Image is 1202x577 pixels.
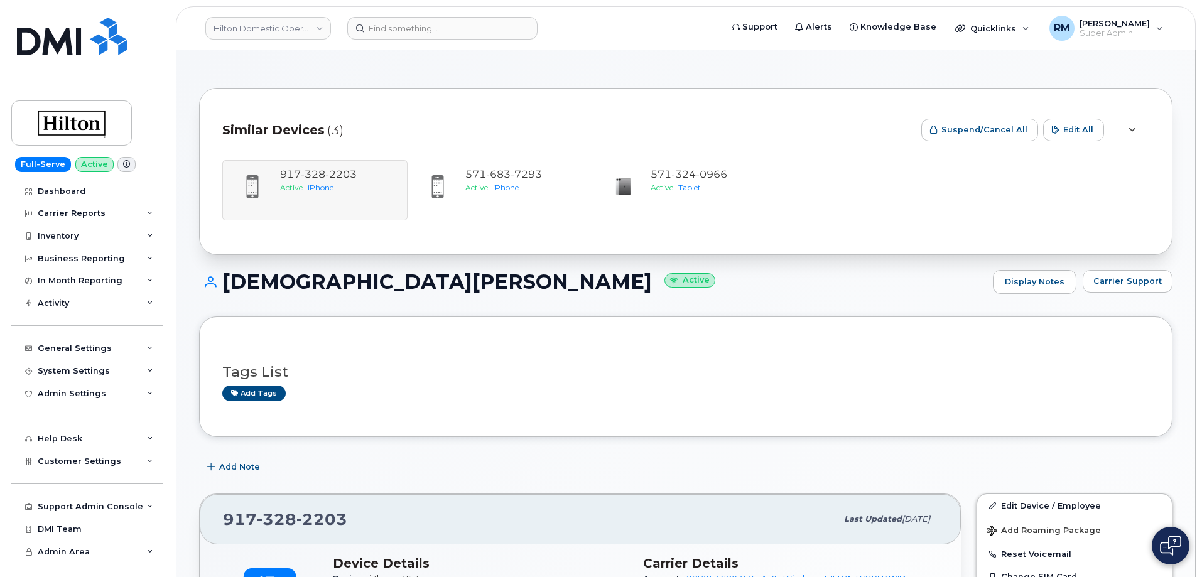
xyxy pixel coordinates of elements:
button: Suspend/Cancel All [921,119,1038,141]
h3: Carrier Details [643,556,938,571]
span: Suspend/Cancel All [941,124,1027,136]
a: Display Notes [993,270,1076,294]
span: 683 [486,168,511,180]
h1: [DEMOGRAPHIC_DATA][PERSON_NAME] [199,271,987,293]
a: Add tags [222,386,286,401]
span: 571 [465,168,542,180]
h3: Tags List [222,364,1149,380]
span: Add Roaming Package [987,526,1101,537]
span: 7293 [511,168,542,180]
span: 571 [651,168,727,180]
a: Edit Device / Employee [977,494,1172,517]
a: 5716837293ActiveiPhone [415,168,585,213]
span: [DATE] [902,514,930,524]
span: 917 [223,510,347,529]
span: iPhone [493,183,519,192]
span: Active [465,183,488,192]
span: Carrier Support [1093,275,1162,287]
span: 324 [671,168,696,180]
button: Add Note [199,456,271,478]
small: Active [664,273,715,288]
span: 2203 [296,510,347,529]
span: Tablet [678,183,701,192]
span: (3) [327,121,344,139]
a: 5713240966ActiveTablet [600,168,771,212]
button: Add Roaming Package [977,517,1172,542]
img: image20231002-3703462-1me41gu.jpeg [610,174,636,199]
span: Add Note [219,461,260,473]
img: Open chat [1160,536,1181,556]
button: Reset Voicemail [977,542,1172,565]
span: 328 [257,510,296,529]
button: Carrier Support [1083,270,1172,293]
span: 0966 [696,168,727,180]
h3: Device Details [333,556,628,571]
span: Last updated [844,514,902,524]
span: Edit All [1063,124,1093,136]
span: Active [651,183,673,192]
button: Edit All [1043,119,1104,141]
span: Similar Devices [222,121,325,139]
